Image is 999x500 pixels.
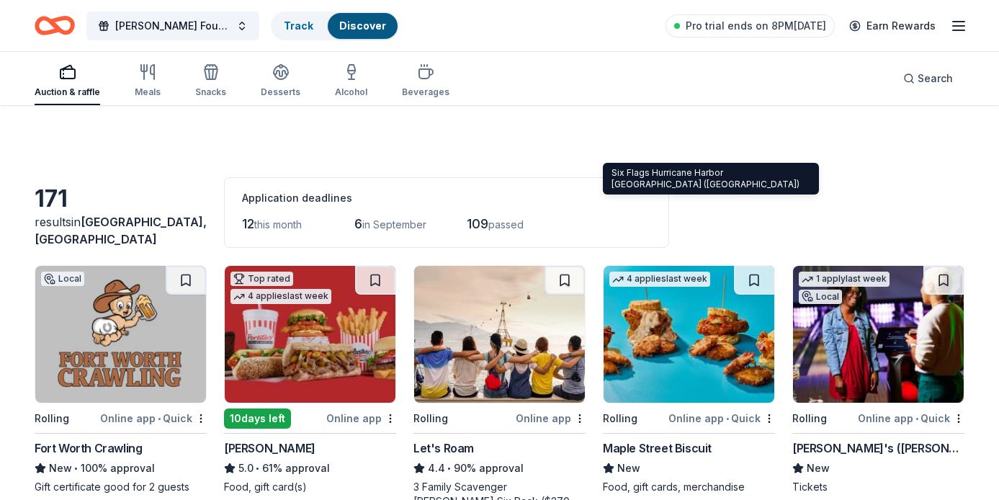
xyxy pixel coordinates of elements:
div: 171 [35,184,207,213]
span: 6 [354,216,362,231]
span: in September [362,218,426,231]
div: 4 applies last week [230,289,331,304]
button: Meals [135,58,161,105]
div: Maple Street Biscuit [603,439,712,457]
div: 90% approval [413,460,586,477]
span: in [35,215,207,246]
span: 4.4 [428,460,445,477]
div: Top rated [230,272,293,286]
div: Online app [516,409,586,427]
div: 10 days left [224,409,291,429]
div: Food, gift card(s) [224,480,396,494]
a: Image for Fort Worth CrawlingLocalRollingOnline app•QuickFort Worth CrawlingNew•100% approvalGift... [35,265,207,494]
img: Image for Let's Roam [414,266,585,403]
div: Fort Worth Crawling [35,439,142,457]
button: Beverages [402,58,449,105]
div: [PERSON_NAME] [224,439,315,457]
a: Image for Maple Street Biscuit4 applieslast weekRollingOnline app•QuickMaple Street BiscuitNewFoo... [603,265,775,494]
span: • [256,463,259,474]
a: Image for Portillo'sTop rated4 applieslast week10days leftOnline app[PERSON_NAME]5.0•61% approval... [224,265,396,494]
img: Image for Fort Worth Crawling [35,266,206,403]
div: Six Flags Hurricane Harbor [GEOGRAPHIC_DATA] ([GEOGRAPHIC_DATA]) [603,163,819,195]
img: Image for Andy B's (Denton) [793,266,964,403]
span: this month [254,218,302,231]
div: Food, gift cards, merchandise [603,480,775,494]
a: Track [284,19,313,32]
div: Online app Quick [100,409,207,427]
div: 100% approval [35,460,207,477]
div: Local [799,290,842,304]
button: Auction & raffle [35,58,100,105]
a: Earn Rewards [841,13,944,39]
div: Auction & raffle [35,86,100,98]
span: [PERSON_NAME] Foundation Presents: The Howdy Gala! [115,17,230,35]
div: Gift certificate good for 2 guests [35,480,207,494]
div: Rolling [413,410,448,427]
div: Online app Quick [668,409,775,427]
span: [GEOGRAPHIC_DATA], [GEOGRAPHIC_DATA] [35,215,207,246]
div: Online app [326,409,396,427]
span: 12 [242,216,254,231]
span: New [807,460,830,477]
span: Pro trial ends on 8PM[DATE] [686,17,826,35]
span: • [726,413,729,424]
img: Image for Portillo's [225,266,395,403]
a: Home [35,9,75,43]
div: Online app Quick [858,409,964,427]
div: results [35,213,207,248]
div: 1 apply last week [799,272,890,287]
span: 109 [467,216,488,231]
button: Search [892,64,964,93]
button: Desserts [261,58,300,105]
button: Alcohol [335,58,367,105]
div: Beverages [402,86,449,98]
a: Discover [339,19,386,32]
div: Tickets [792,480,964,494]
div: Desserts [261,86,300,98]
a: Pro trial ends on 8PM[DATE] [666,14,835,37]
span: • [447,463,451,474]
span: New [617,460,640,477]
div: Rolling [603,410,637,427]
div: [PERSON_NAME]'s ([PERSON_NAME]) [792,439,964,457]
a: Image for Andy B's (Denton)1 applylast weekLocalRollingOnline app•Quick[PERSON_NAME]'s ([PERSON_N... [792,265,964,494]
div: Let's Roam [413,439,474,457]
span: passed [488,218,524,231]
div: Application deadlines [242,189,651,207]
button: TrackDiscover [271,12,399,40]
span: • [915,413,918,424]
button: [PERSON_NAME] Foundation Presents: The Howdy Gala! [86,12,259,40]
div: Rolling [792,410,827,427]
div: Local [41,272,84,286]
div: Rolling [35,410,69,427]
span: • [74,463,78,474]
span: • [158,413,161,424]
span: New [49,460,72,477]
div: 61% approval [224,460,396,477]
div: 4 applies last week [609,272,710,287]
div: Meals [135,86,161,98]
img: Image for Maple Street Biscuit [604,266,774,403]
div: Alcohol [335,86,367,98]
span: 5.0 [238,460,254,477]
button: Snacks [195,58,226,105]
div: Snacks [195,86,226,98]
span: Search [918,70,953,87]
